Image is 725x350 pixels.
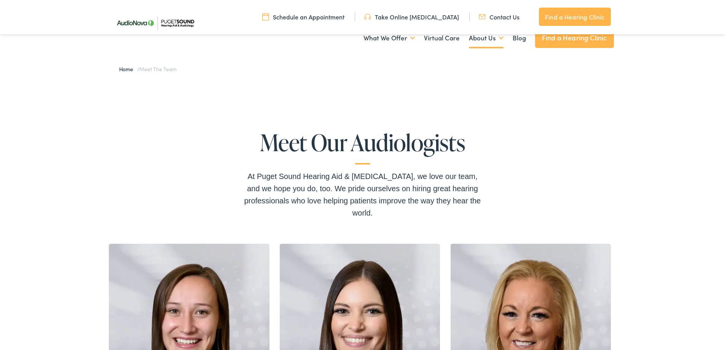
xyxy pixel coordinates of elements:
img: utility icon [262,13,269,21]
a: Find a Hearing Clinic [539,8,610,26]
a: About Us [469,24,504,52]
h1: Meet Our Audiologists [241,130,484,165]
span: Meet the Team [139,65,176,73]
span: / [119,65,177,73]
a: Blog [513,24,526,52]
a: Schedule an Appointment [262,13,344,21]
div: At Puget Sound Hearing Aid & [MEDICAL_DATA], we love our team, and we hope you do, too. We pride ... [241,170,484,219]
a: Find a Hearing Clinic [535,27,614,48]
a: Contact Us [479,13,519,21]
img: utility icon [479,13,486,21]
a: What We Offer [363,24,415,52]
img: utility icon [364,13,371,21]
a: Home [119,65,137,73]
a: Take Online [MEDICAL_DATA] [364,13,459,21]
a: Virtual Care [424,24,460,52]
